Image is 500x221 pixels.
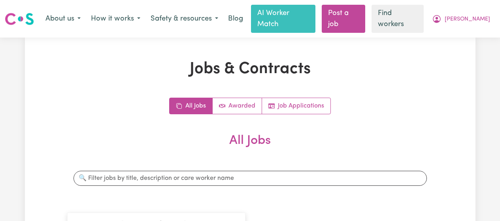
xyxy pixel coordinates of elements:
img: Careseekers logo [5,12,34,26]
a: Active jobs [213,98,262,114]
h2: All Jobs [67,133,433,161]
a: AI Worker Match [251,5,315,33]
button: About us [40,11,86,27]
span: [PERSON_NAME] [445,15,490,24]
a: Find workers [372,5,424,33]
a: Blog [223,10,248,28]
a: Post a job [322,5,365,33]
button: My Account [427,11,495,27]
a: Careseekers logo [5,10,34,28]
a: Job applications [262,98,330,114]
button: Safety & resources [145,11,223,27]
a: All jobs [170,98,213,114]
h1: Jobs & Contracts [67,60,433,79]
input: 🔍 Filter jobs by title, description or care worker name [74,171,427,186]
button: How it works [86,11,145,27]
